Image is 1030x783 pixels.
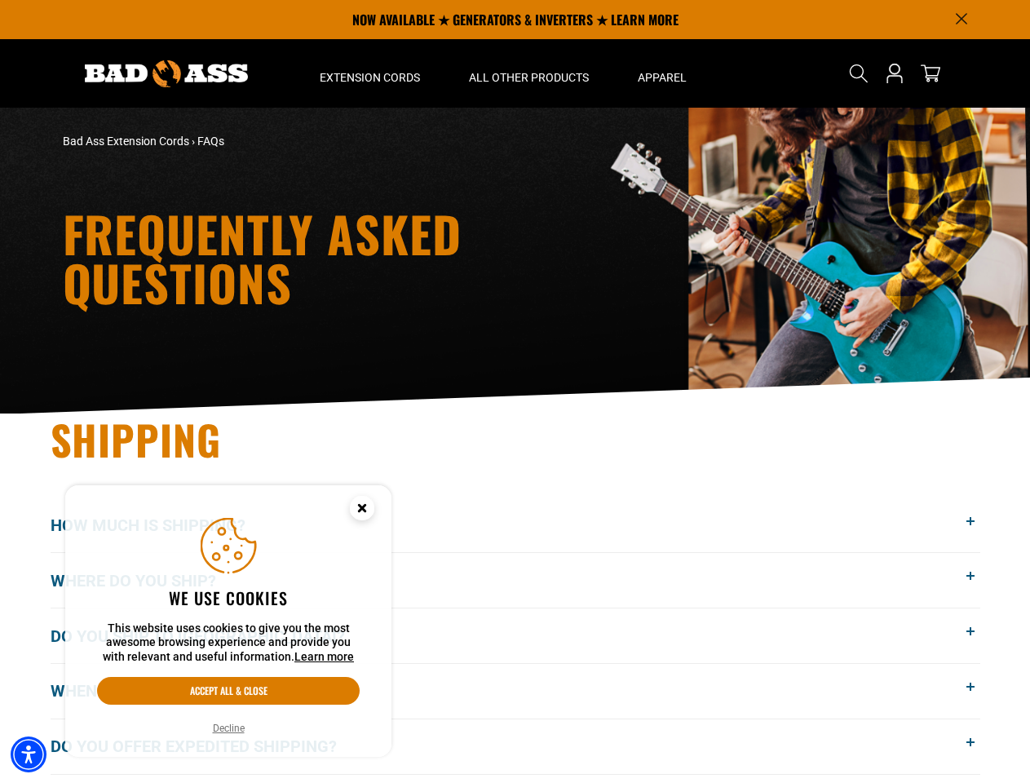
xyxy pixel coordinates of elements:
[11,737,46,772] div: Accessibility Menu
[197,135,224,148] span: FAQs
[51,409,222,469] span: Shipping
[192,135,195,148] span: ›
[63,133,658,150] nav: breadcrumbs
[51,679,334,703] span: When will my order get here?
[882,39,908,108] a: Open this option
[85,60,248,87] img: Bad Ass Extension Cords
[97,587,360,608] h2: We use cookies
[444,39,613,108] summary: All Other Products
[294,650,354,663] a: This website uses cookies to give you the most awesome browsing experience and provide you with r...
[63,135,189,148] a: Bad Ass Extension Cords
[320,70,420,85] span: Extension Cords
[51,498,980,553] button: How much is shipping?
[469,70,589,85] span: All Other Products
[51,553,980,608] button: Where do you ship?
[97,622,360,665] p: This website uses cookies to give you the most awesome browsing experience and provide you with r...
[846,60,872,86] summary: Search
[51,568,241,593] span: Where do you ship?
[63,209,658,307] h1: Frequently Asked Questions
[333,485,391,536] button: Close this option
[51,624,369,648] span: Do you ship to [GEOGRAPHIC_DATA]?
[51,608,980,663] button: Do you ship to [GEOGRAPHIC_DATA]?
[295,39,444,108] summary: Extension Cords
[638,70,687,85] span: Apparel
[51,513,270,537] span: How much is shipping?
[208,720,250,737] button: Decline
[917,64,944,83] a: cart
[51,664,980,719] button: When will my order get here?
[51,719,980,774] button: Do you offer expedited shipping?
[65,485,391,758] aside: Cookie Consent
[613,39,711,108] summary: Apparel
[97,677,360,705] button: Accept all & close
